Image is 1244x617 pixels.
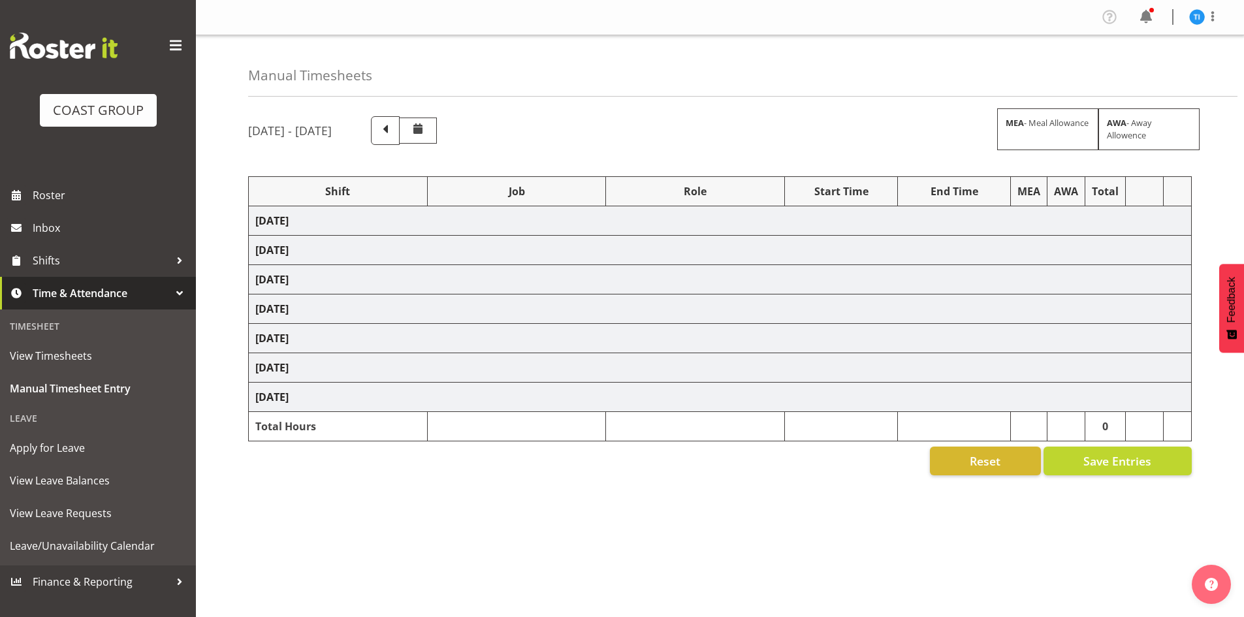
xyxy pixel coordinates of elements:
[3,464,193,497] a: View Leave Balances
[3,405,193,432] div: Leave
[3,432,193,464] a: Apply for Leave
[53,101,144,120] div: COAST GROUP
[1098,108,1200,150] div: - Away Allowence
[249,412,428,441] td: Total Hours
[1054,183,1078,199] div: AWA
[249,324,1192,353] td: [DATE]
[434,183,599,199] div: Job
[3,372,193,405] a: Manual Timesheet Entry
[10,503,186,523] span: View Leave Requests
[1044,447,1192,475] button: Save Entries
[33,283,170,303] span: Time & Attendance
[970,452,1000,469] span: Reset
[255,183,421,199] div: Shift
[997,108,1098,150] div: - Meal Allowance
[10,471,186,490] span: View Leave Balances
[249,236,1192,265] td: [DATE]
[33,572,170,592] span: Finance & Reporting
[1083,452,1151,469] span: Save Entries
[904,183,1004,199] div: End Time
[3,497,193,530] a: View Leave Requests
[248,68,372,83] h4: Manual Timesheets
[10,346,186,366] span: View Timesheets
[1092,183,1119,199] div: Total
[33,218,189,238] span: Inbox
[248,123,332,138] h5: [DATE] - [DATE]
[1189,9,1205,25] img: tatiyana-isaac10120.jpg
[249,383,1192,412] td: [DATE]
[3,340,193,372] a: View Timesheets
[3,530,193,562] a: Leave/Unavailability Calendar
[10,379,186,398] span: Manual Timesheet Entry
[10,536,186,556] span: Leave/Unavailability Calendar
[249,294,1192,324] td: [DATE]
[1017,183,1040,199] div: MEA
[1107,117,1126,129] strong: AWA
[249,206,1192,236] td: [DATE]
[1219,264,1244,353] button: Feedback - Show survey
[1006,117,1024,129] strong: MEA
[249,265,1192,294] td: [DATE]
[791,183,891,199] div: Start Time
[1226,277,1237,323] span: Feedback
[10,33,118,59] img: Rosterit website logo
[33,185,189,205] span: Roster
[33,251,170,270] span: Shifts
[613,183,778,199] div: Role
[10,438,186,458] span: Apply for Leave
[1205,578,1218,591] img: help-xxl-2.png
[3,313,193,340] div: Timesheet
[249,353,1192,383] td: [DATE]
[930,447,1041,475] button: Reset
[1085,412,1126,441] td: 0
